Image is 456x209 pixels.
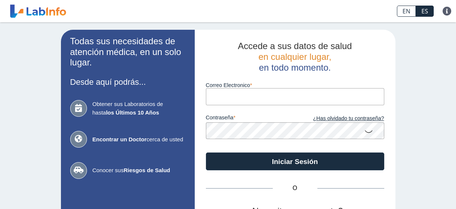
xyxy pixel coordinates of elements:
b: los Últimos 10 Años [106,109,159,116]
b: Encontrar un Doctor [93,136,147,142]
h2: Todas sus necesidades de atención médica, en un solo lugar. [70,36,185,68]
span: Obtener sus Laboratorios de hasta [93,100,185,117]
a: ES [416,6,434,17]
span: O [273,184,317,193]
a: EN [397,6,416,17]
button: Iniciar Sesión [206,152,384,170]
span: en cualquier lugar, [258,52,331,62]
span: Accede a sus datos de salud [238,41,352,51]
label: contraseña [206,115,295,123]
span: Conocer sus [93,166,185,175]
h3: Desde aquí podrás... [70,77,185,87]
span: en todo momento. [259,62,331,73]
label: Correo Electronico [206,82,384,88]
span: cerca de usted [93,135,185,144]
a: ¿Has olvidado tu contraseña? [295,115,384,123]
b: Riesgos de Salud [124,167,170,173]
